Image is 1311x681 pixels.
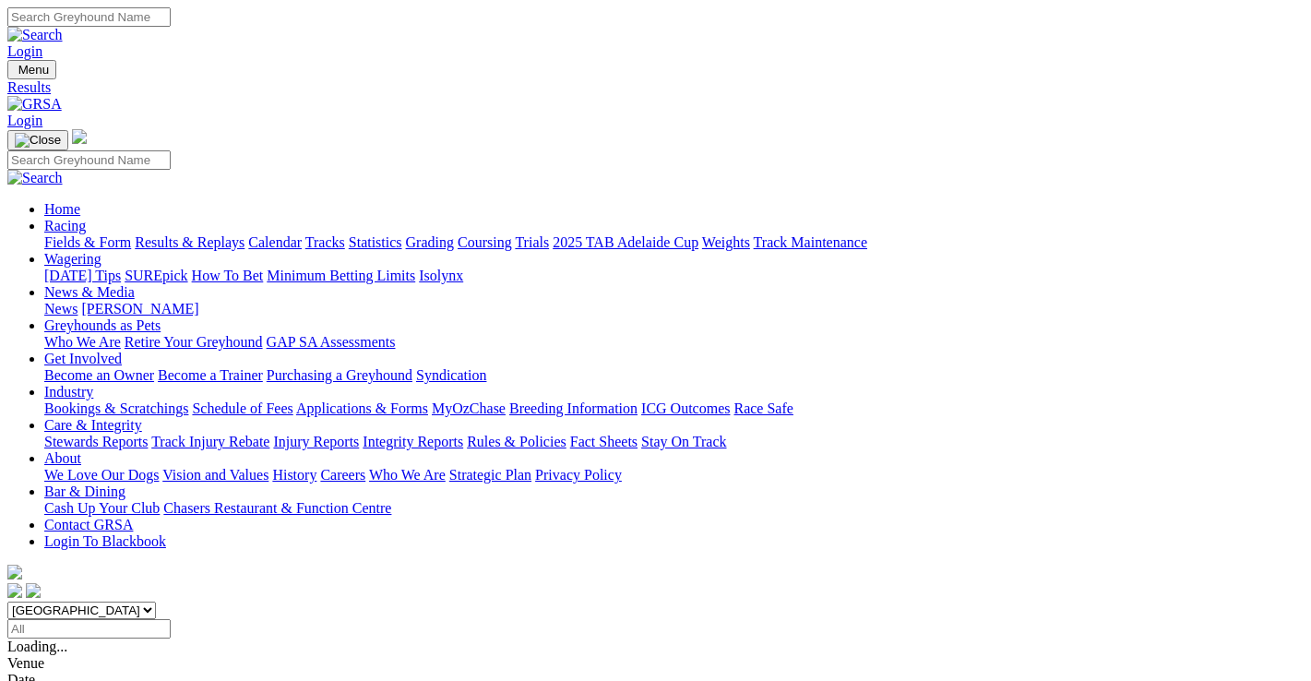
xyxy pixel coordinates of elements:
a: [DATE] Tips [44,268,121,283]
a: Privacy Policy [535,467,622,483]
a: Coursing [458,234,512,250]
div: Get Involved [44,367,1304,384]
a: Login [7,43,42,59]
a: Login [7,113,42,128]
a: Breeding Information [509,400,638,416]
a: GAP SA Assessments [267,334,396,350]
a: Login To Blackbook [44,533,166,549]
img: Search [7,27,63,43]
a: Applications & Forms [296,400,428,416]
a: Care & Integrity [44,417,142,433]
button: Toggle navigation [7,130,68,150]
a: Wagering [44,251,101,267]
a: Vision and Values [162,467,268,483]
a: Trials [515,234,549,250]
a: SUREpick [125,268,187,283]
a: Retire Your Greyhound [125,334,263,350]
input: Search [7,150,171,170]
a: Purchasing a Greyhound [267,367,412,383]
a: Isolynx [419,268,463,283]
a: Bar & Dining [44,484,125,499]
a: We Love Our Dogs [44,467,159,483]
button: Toggle navigation [7,60,56,79]
a: Home [44,201,80,217]
a: Stay On Track [641,434,726,449]
a: History [272,467,316,483]
a: Fact Sheets [570,434,638,449]
a: News & Media [44,284,135,300]
a: Become an Owner [44,367,154,383]
div: Venue [7,655,1304,672]
a: Tracks [305,234,345,250]
a: Race Safe [733,400,793,416]
div: Greyhounds as Pets [44,334,1304,351]
a: Strategic Plan [449,467,531,483]
div: Care & Integrity [44,434,1304,450]
a: ICG Outcomes [641,400,730,416]
div: About [44,467,1304,484]
img: logo-grsa-white.png [72,129,87,144]
img: GRSA [7,96,62,113]
img: twitter.svg [26,583,41,598]
a: Calendar [248,234,302,250]
input: Select date [7,619,171,639]
a: Cash Up Your Club [44,500,160,516]
div: News & Media [44,301,1304,317]
a: Results & Replays [135,234,244,250]
a: Become a Trainer [158,367,263,383]
span: Loading... [7,639,67,654]
a: Statistics [349,234,402,250]
div: Bar & Dining [44,500,1304,517]
a: Who We Are [369,467,446,483]
div: Industry [44,400,1304,417]
a: Racing [44,218,86,233]
a: Syndication [416,367,486,383]
a: [PERSON_NAME] [81,301,198,317]
img: Search [7,170,63,186]
a: Results [7,79,1304,96]
a: Integrity Reports [363,434,463,449]
a: Industry [44,384,93,400]
a: How To Bet [192,268,264,283]
img: logo-grsa-white.png [7,565,22,579]
div: Wagering [44,268,1304,284]
span: Menu [18,63,49,77]
a: Fields & Form [44,234,131,250]
a: Minimum Betting Limits [267,268,415,283]
a: Stewards Reports [44,434,148,449]
a: Weights [702,234,750,250]
a: Contact GRSA [44,517,133,532]
a: Who We Are [44,334,121,350]
div: Racing [44,234,1304,251]
a: News [44,301,77,317]
a: Rules & Policies [467,434,566,449]
a: Get Involved [44,351,122,366]
a: Careers [320,467,365,483]
a: Track Maintenance [754,234,867,250]
a: About [44,450,81,466]
img: Close [15,133,61,148]
a: MyOzChase [432,400,506,416]
a: Injury Reports [273,434,359,449]
img: facebook.svg [7,583,22,598]
a: 2025 TAB Adelaide Cup [553,234,698,250]
a: Schedule of Fees [192,400,292,416]
a: Grading [406,234,454,250]
a: Greyhounds as Pets [44,317,161,333]
a: Chasers Restaurant & Function Centre [163,500,391,516]
a: Track Injury Rebate [151,434,269,449]
input: Search [7,7,171,27]
a: Bookings & Scratchings [44,400,188,416]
